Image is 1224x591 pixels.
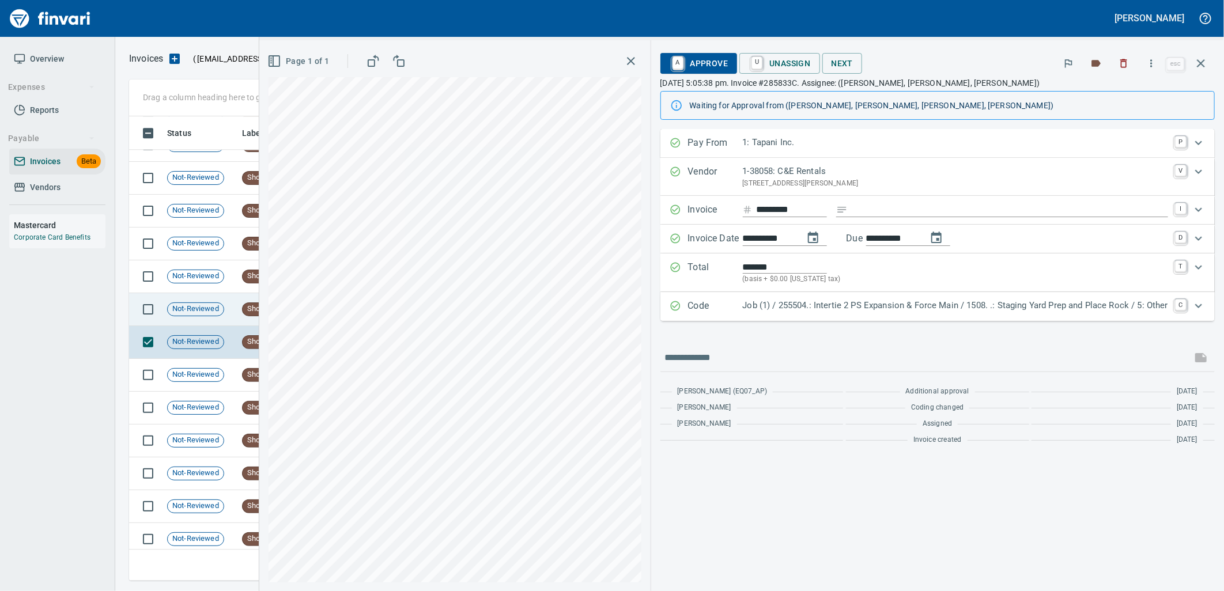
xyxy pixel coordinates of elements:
span: Status [167,126,206,140]
p: Due [847,232,901,245]
p: Job (1) / 255504.: Intertie 2 PS Expansion & Force Main / 1508. .: Staging Yard Prep and Place Ro... [743,299,1168,312]
img: Finvari [7,5,93,32]
button: UUnassign [739,53,819,74]
span: Beta [77,155,101,168]
span: Not-Reviewed [168,304,224,315]
p: Pay From [688,136,743,151]
span: Shop [243,205,269,216]
a: U [751,56,762,69]
a: Vendors [9,175,105,200]
span: Shop [243,172,269,183]
nav: breadcrumb [129,52,163,66]
a: I [1175,203,1187,214]
a: esc [1167,58,1184,70]
span: Additional approval [906,386,969,397]
button: change due date [923,224,950,252]
span: Not-Reviewed [168,336,224,347]
div: Expand [660,292,1215,321]
button: Payable [3,128,100,149]
span: Not-Reviewed [168,369,224,380]
span: Not-Reviewed [168,402,224,413]
a: V [1175,165,1187,176]
div: Expand [660,158,1215,196]
span: [DATE] [1177,386,1197,397]
p: Invoices [129,52,163,66]
button: Flag [1056,51,1081,76]
div: Expand [660,253,1215,292]
span: Close invoice [1164,50,1215,77]
button: Next [822,53,863,74]
span: Not-Reviewed [168,172,224,183]
a: InvoicesBeta [9,149,105,175]
a: Reports [9,97,105,123]
span: [EMAIL_ADDRESS][DOMAIN_NAME] [196,53,328,65]
span: Shop [243,435,269,446]
span: Unassign [749,54,810,73]
span: Status [167,126,191,140]
span: Shop [243,336,269,347]
svg: Invoice description [836,204,848,215]
p: ( ) [186,53,332,65]
p: Vendor [688,165,743,189]
span: Shop [243,238,269,249]
h6: Mastercard [14,219,105,232]
button: Upload an Invoice [163,52,186,66]
a: T [1175,260,1187,272]
span: Next [832,56,853,71]
span: This records your message into the invoice and notifies anyone mentioned [1187,344,1215,372]
button: AApprove [660,53,738,74]
span: Not-Reviewed [168,501,224,512]
p: Invoice Date [688,232,743,247]
span: Reports [30,103,59,118]
span: Shop [243,271,269,282]
span: Not-Reviewed [168,271,224,282]
span: [DATE] [1177,402,1197,414]
span: [DATE] [1177,418,1197,430]
span: Overview [30,52,64,66]
button: Page 1 of 1 [265,51,334,72]
span: Shop [243,533,269,544]
button: change date [799,224,827,252]
p: [DATE] 5:05:38 pm. Invoice #285833C. Assignee: ([PERSON_NAME], [PERSON_NAME], [PERSON_NAME]) [660,77,1215,89]
span: Shop [243,304,269,315]
span: Page 1 of 1 [270,54,329,69]
span: Coding changed [911,402,964,414]
p: Drag a column heading here to group the table [143,92,312,103]
div: Expand [660,129,1215,158]
button: Discard [1111,51,1136,76]
p: Invoice [688,203,743,218]
span: Not-Reviewed [168,533,224,544]
div: Expand [660,225,1215,253]
span: Invoice created [913,434,962,446]
span: Approve [670,54,728,73]
span: Labels [242,126,282,140]
p: 1-38058: C&E Rentals [743,165,1168,178]
p: Code [688,299,743,314]
span: Assigned [923,418,952,430]
p: Total [688,260,743,285]
span: Shop [243,369,269,380]
span: Shop [243,501,269,512]
span: [DATE] [1177,434,1197,446]
p: 1: Tapani Inc. [743,136,1168,149]
span: Payable [8,131,95,146]
span: Expenses [8,80,95,94]
button: Labels [1083,51,1109,76]
a: Corporate Card Benefits [14,233,90,241]
a: P [1175,136,1187,147]
button: More [1139,51,1164,76]
span: Not-Reviewed [168,238,224,249]
span: [PERSON_NAME] [678,418,731,430]
span: [PERSON_NAME] (EQ07_AP) [678,386,768,397]
span: Invoices [30,154,61,169]
a: C [1175,299,1187,310]
span: Shop [243,468,269,479]
span: Not-Reviewed [168,205,224,216]
div: Waiting for Approval from ([PERSON_NAME], [PERSON_NAME], [PERSON_NAME], [PERSON_NAME]) [690,95,1205,116]
a: A [673,56,683,69]
p: [STREET_ADDRESS][PERSON_NAME] [743,178,1168,190]
button: [PERSON_NAME] [1112,9,1187,27]
button: Expenses [3,77,100,98]
div: Expand [660,196,1215,225]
